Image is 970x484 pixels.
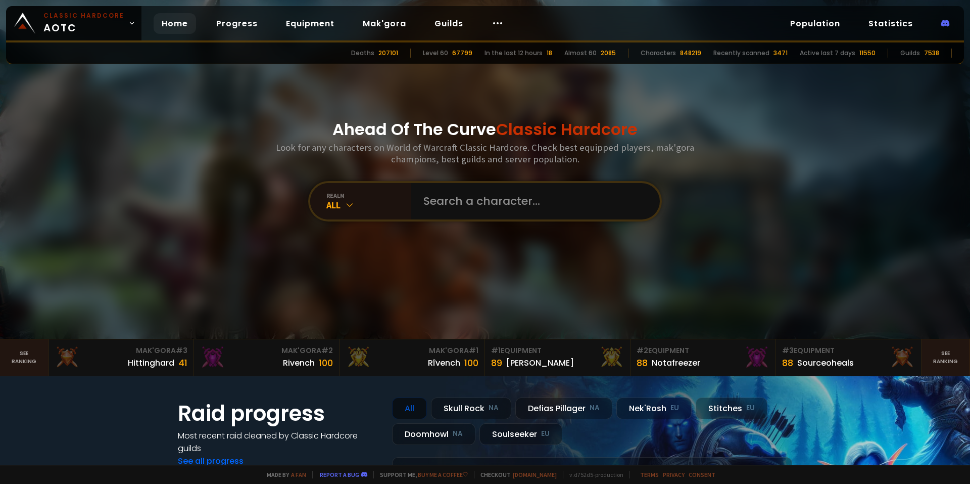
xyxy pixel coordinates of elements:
small: EU [670,403,679,413]
div: 848219 [680,49,701,58]
div: Nek'Rosh [616,398,692,419]
a: Mak'Gora#1Rîvench100 [339,339,485,376]
div: Defias Pillager [515,398,612,419]
div: All [326,199,411,211]
a: Population [782,13,848,34]
div: Soulseeker [479,423,562,445]
small: NA [453,429,463,439]
div: 3471 [773,49,788,58]
span: # 3 [782,345,794,356]
a: Equipment [278,13,343,34]
div: Guilds [900,49,920,58]
a: Seeranking [922,339,970,376]
a: Privacy [663,471,685,478]
h4: Most recent raid cleaned by Classic Hardcore guilds [178,429,380,455]
div: 41 [178,356,187,370]
span: # 3 [176,345,187,356]
span: v. d752d5 - production [563,471,623,478]
div: Deaths [351,49,374,58]
a: Buy me a coffee [418,471,468,478]
a: Terms [640,471,659,478]
div: Recently scanned [713,49,769,58]
div: 7538 [924,49,939,58]
div: Mak'Gora [200,345,333,356]
div: Notafreezer [652,357,700,369]
span: Made by [261,471,306,478]
div: Skull Rock [431,398,511,419]
a: [DOMAIN_NAME] [513,471,557,478]
div: 100 [464,356,478,370]
small: NA [590,403,600,413]
div: All [392,398,427,419]
a: Guilds [426,13,471,34]
div: 18 [547,49,552,58]
h3: Look for any characters on World of Warcraft Classic Hardcore. Check best equipped players, mak'g... [272,142,698,165]
a: Statistics [860,13,921,34]
a: Progress [208,13,266,34]
div: realm [326,192,411,199]
a: Home [154,13,196,34]
a: Consent [689,471,715,478]
a: #2Equipment88Notafreezer [630,339,776,376]
h1: Ahead Of The Curve [332,117,638,142]
div: 11550 [859,49,876,58]
a: Mak'Gora#3Hittinghard41 [48,339,194,376]
div: 88 [782,356,793,370]
div: Mak'Gora [55,345,187,356]
a: #3Equipment88Sourceoheals [776,339,922,376]
a: Report a bug [320,471,359,478]
a: Mak'gora [355,13,414,34]
a: [DATE]zgpetri on godDefias Pillager8 /90 [392,457,792,484]
small: EU [746,403,755,413]
div: Characters [641,49,676,58]
div: Rivench [283,357,315,369]
div: 100 [319,356,333,370]
div: 2085 [601,49,616,58]
div: Stitches [696,398,767,419]
a: Mak'Gora#2Rivench100 [194,339,339,376]
div: 88 [637,356,648,370]
h1: Raid progress [178,398,380,429]
div: Almost 60 [564,49,597,58]
span: # 1 [469,345,478,356]
span: # 2 [637,345,648,356]
div: Hittinghard [128,357,174,369]
div: Equipment [782,345,915,356]
a: a fan [291,471,306,478]
span: # 1 [491,345,501,356]
div: Equipment [491,345,624,356]
div: Sourceoheals [797,357,854,369]
small: Classic Hardcore [43,11,124,20]
a: See all progress [178,455,244,467]
div: Equipment [637,345,769,356]
div: In the last 12 hours [484,49,543,58]
div: 67799 [452,49,472,58]
div: 207101 [378,49,398,58]
div: Mak'Gora [346,345,478,356]
div: Doomhowl [392,423,475,445]
div: 89 [491,356,502,370]
div: Level 60 [423,49,448,58]
input: Search a character... [417,183,648,219]
div: Active last 7 days [800,49,855,58]
span: Checkout [474,471,557,478]
span: Support me, [373,471,468,478]
small: NA [489,403,499,413]
small: EU [541,429,550,439]
span: AOTC [43,11,124,35]
span: Classic Hardcore [496,118,638,141]
span: # 2 [321,345,333,356]
a: Classic HardcoreAOTC [6,6,141,40]
div: Rîvench [428,357,460,369]
a: #1Equipment89[PERSON_NAME] [485,339,630,376]
div: [PERSON_NAME] [506,357,574,369]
